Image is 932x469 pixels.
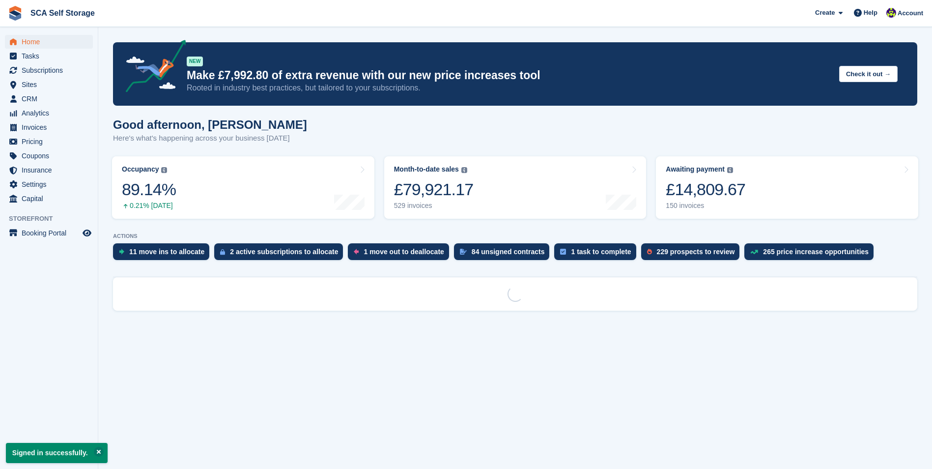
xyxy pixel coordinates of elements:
span: Help [864,8,877,18]
a: menu [5,35,93,49]
span: Account [898,8,923,18]
p: Here's what's happening across your business [DATE] [113,133,307,144]
a: menu [5,106,93,120]
span: Storefront [9,214,98,224]
img: contract_signature_icon-13c848040528278c33f63329250d36e43548de30e8caae1d1a13099fd9432cc5.svg [460,249,467,255]
img: icon-info-grey-7440780725fd019a000dd9b08b2336e03edf1995a4989e88bcd33f0948082b44.svg [461,167,467,173]
a: menu [5,92,93,106]
a: Occupancy 89.14% 0.21% [DATE] [112,156,374,219]
span: Tasks [22,49,81,63]
span: Analytics [22,106,81,120]
span: Settings [22,177,81,191]
a: SCA Self Storage [27,5,99,21]
a: Awaiting payment £14,809.67 150 invoices [656,156,918,219]
a: 229 prospects to review [641,243,745,265]
div: 150 invoices [666,202,745,210]
a: menu [5,63,93,77]
div: 11 move ins to allocate [129,248,204,256]
span: Coupons [22,149,81,163]
span: Capital [22,192,81,205]
a: menu [5,163,93,177]
a: 265 price increase opportunities [744,243,878,265]
span: Invoices [22,120,81,134]
div: £79,921.17 [394,179,474,200]
div: 229 prospects to review [657,248,735,256]
span: Home [22,35,81,49]
span: Pricing [22,135,81,148]
img: icon-info-grey-7440780725fd019a000dd9b08b2336e03edf1995a4989e88bcd33f0948082b44.svg [161,167,167,173]
img: price_increase_opportunities-93ffe204e8149a01c8c9dc8f82e8f89637d9d84a8eef4429ea346261dce0b2c0.svg [750,250,758,254]
div: 265 price increase opportunities [763,248,869,256]
div: NEW [187,57,203,66]
span: Sites [22,78,81,91]
span: Subscriptions [22,63,81,77]
a: menu [5,49,93,63]
img: icon-info-grey-7440780725fd019a000dd9b08b2336e03edf1995a4989e88bcd33f0948082b44.svg [727,167,733,173]
div: 89.14% [122,179,176,200]
img: price-adjustments-announcement-icon-8257ccfd72463d97f412b2fc003d46551f7dbcb40ab6d574587a9cd5c0d94... [117,40,186,96]
h1: Good afternoon, [PERSON_NAME] [113,118,307,131]
div: 2 active subscriptions to allocate [230,248,338,256]
button: Check it out → [839,66,898,82]
div: Month-to-date sales [394,165,459,174]
div: £14,809.67 [666,179,745,200]
a: menu [5,192,93,205]
img: Thomas Webb [886,8,896,18]
a: Month-to-date sales £79,921.17 529 invoices [384,156,647,219]
div: 1 task to complete [571,248,631,256]
img: move_ins_to_allocate_icon-fdf77a2bb77ea45bf5b3d319d69a93e2d87916cf1d5bf7949dd705db3b84f3ca.svg [119,249,124,255]
a: menu [5,149,93,163]
p: Make £7,992.80 of extra revenue with our new price increases tool [187,68,831,83]
a: Preview store [81,227,93,239]
div: Occupancy [122,165,159,174]
div: 0.21% [DATE] [122,202,176,210]
span: Create [815,8,835,18]
div: 1 move out to deallocate [364,248,444,256]
p: Rooted in industry best practices, but tailored to your subscriptions. [187,83,831,93]
a: 84 unsigned contracts [454,243,555,265]
img: prospect-51fa495bee0391a8d652442698ab0144808aea92771e9ea1ae160a38d050c398.svg [647,249,652,255]
a: 1 task to complete [554,243,641,265]
span: Booking Portal [22,226,81,240]
div: 84 unsigned contracts [472,248,545,256]
a: menu [5,120,93,134]
img: active_subscription_to_allocate_icon-d502201f5373d7db506a760aba3b589e785aa758c864c3986d89f69b8ff3... [220,249,225,255]
a: 2 active subscriptions to allocate [214,243,348,265]
span: Insurance [22,163,81,177]
div: 529 invoices [394,202,474,210]
a: menu [5,135,93,148]
div: Awaiting payment [666,165,725,174]
a: menu [5,78,93,91]
img: stora-icon-8386f47178a22dfd0bd8f6a31ec36ba5ce8667c1dd55bd0f319d3a0aa187defe.svg [8,6,23,21]
p: Signed in successfully. [6,443,108,463]
a: menu [5,177,93,191]
img: task-75834270c22a3079a89374b754ae025e5fb1db73e45f91037f5363f120a921f8.svg [560,249,566,255]
a: 11 move ins to allocate [113,243,214,265]
a: 1 move out to deallocate [348,243,453,265]
span: CRM [22,92,81,106]
a: menu [5,226,93,240]
p: ACTIONS [113,233,917,239]
img: move_outs_to_deallocate_icon-f764333ba52eb49d3ac5e1228854f67142a1ed5810a6f6cc68b1a99e826820c5.svg [354,249,359,255]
